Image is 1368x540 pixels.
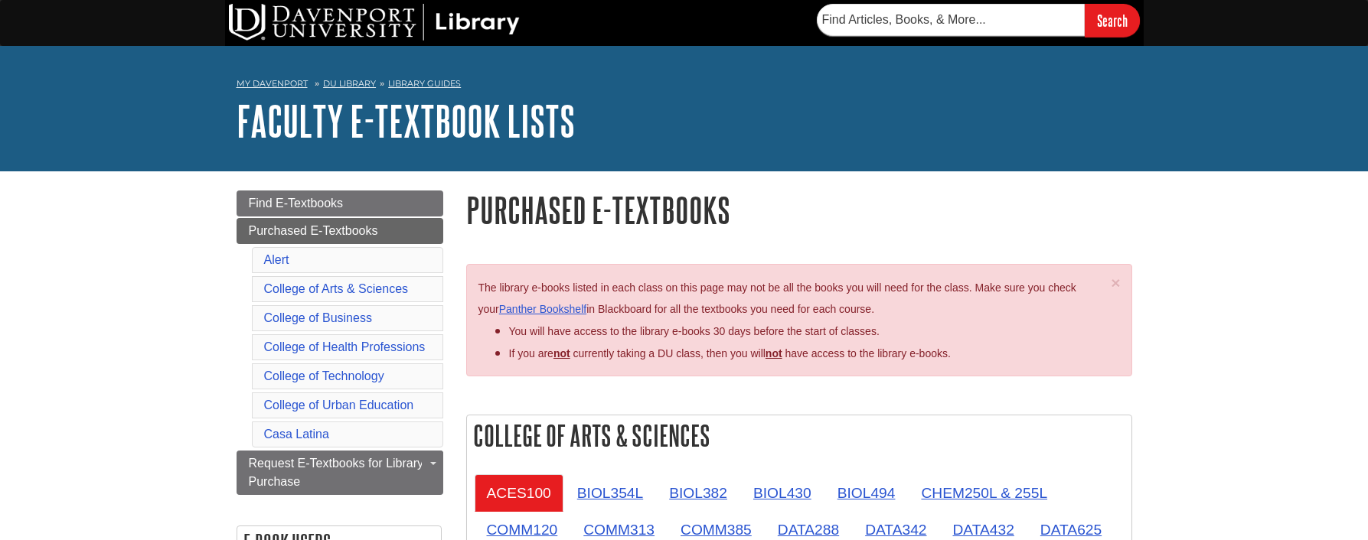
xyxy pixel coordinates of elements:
[264,253,289,266] a: Alert
[237,97,575,145] a: Faculty E-Textbook Lists
[817,4,1085,36] input: Find Articles, Books, & More...
[475,474,563,512] a: ACES100
[237,73,1132,98] nav: breadcrumb
[264,311,372,324] a: College of Business
[466,190,1132,229] h1: Purchased E-Textbooks
[909,474,1059,512] a: CHEM250L & 255L
[264,282,409,295] a: College of Arts & Sciences
[264,369,384,382] a: College of Technology
[237,77,308,90] a: My Davenport
[1111,275,1120,291] button: Close
[509,325,880,337] span: You will have access to the library e-books 30 days before the start of classes.
[237,190,443,216] a: Find E-Textbooks
[741,474,824,512] a: BIOL430
[817,4,1140,37] form: Searches DU Library's articles, books, and more
[264,428,329,441] a: Casa Latina
[657,474,740,512] a: BIOL382
[249,457,424,488] span: Request E-Textbooks for Library Purchase
[509,347,951,359] span: If you are currently taking a DU class, then you will have access to the library e-books.
[467,415,1131,456] h2: College of Arts & Sciences
[478,281,1076,316] span: The library e-books listed in each class on this page may not be all the books you will need for ...
[249,224,378,237] span: Purchased E-Textbooks
[766,347,782,359] u: not
[825,474,908,512] a: BIOL494
[229,4,520,41] img: DU Library
[264,398,414,412] a: College of Urban Education
[565,474,655,512] a: BIOL354L
[264,340,426,353] a: College of Health Professions
[388,78,461,89] a: Library Guides
[237,451,443,495] a: Request E-Textbooks for Library Purchase
[1085,4,1140,37] input: Search
[1111,274,1120,291] span: ×
[237,218,443,244] a: Purchased E-Textbooks
[249,197,344,210] span: Find E-Textbooks
[499,303,586,315] a: Panther Bookshelf
[323,78,376,89] a: DU Library
[553,347,570,359] strong: not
